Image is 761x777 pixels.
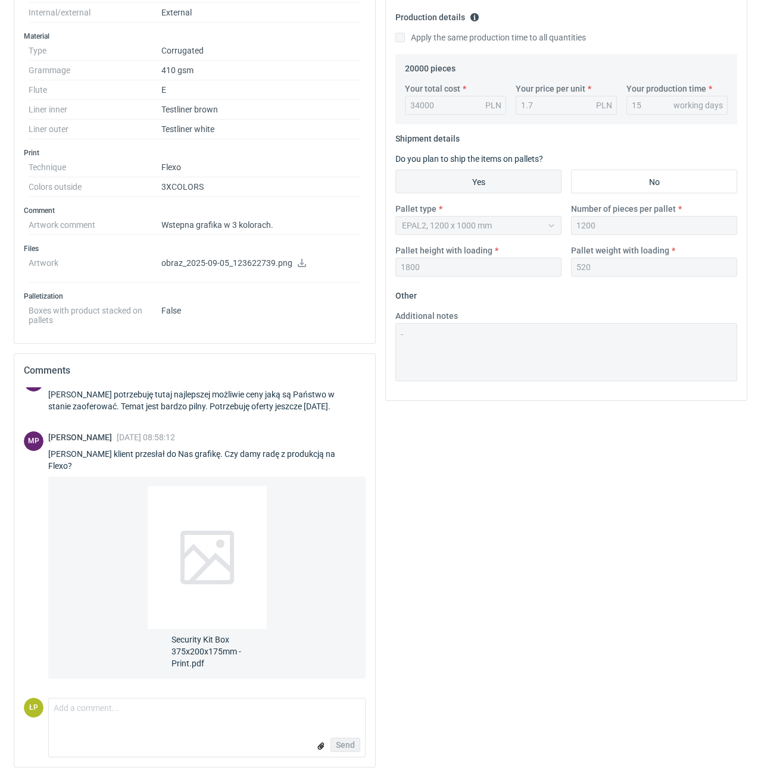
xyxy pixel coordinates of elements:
div: working days [673,99,723,111]
label: Apply the same production time to all quantities [395,32,586,43]
dd: 3XCOLORS [161,177,361,197]
dd: Wstepna grafika w 3 kolorach. [161,215,361,235]
span: Send [336,741,355,749]
dd: Testliner brown [161,100,361,120]
label: Your price per unit [516,83,585,95]
button: Send [330,738,360,752]
span: [PERSON_NAME] [48,433,117,442]
figcaption: MP [24,431,43,451]
span: Security Kit Box 375x200x175mm - Print.pdf [171,629,243,669]
label: Pallet type [395,203,436,215]
dt: Type [29,41,161,61]
dd: Flexo [161,158,361,177]
label: Pallet height with loading [395,245,492,256]
dd: False [161,301,361,325]
dt: Liner inner [29,100,161,120]
h3: Files [24,244,366,253]
dd: 410 gsm [161,61,361,80]
dt: Colors outside [29,177,161,197]
label: Additional notes [395,310,458,322]
label: Number of pieces per pallet [571,203,676,215]
textarea: - [395,323,737,381]
h3: Material [24,32,366,41]
span: [DATE] 08:58:12 [117,433,175,442]
dt: Artwork comment [29,215,161,235]
label: Your total cost [405,83,460,95]
dt: Internal/external [29,3,161,23]
h3: Print [24,148,366,158]
figcaption: ŁP [24,698,43,718]
p: obraz_2025-09-05_123622739.png [161,258,361,269]
h3: Comment [24,206,366,215]
dd: E [161,80,361,100]
div: Michał Palasek [24,431,43,451]
dt: Boxes with product stacked on pallets [29,301,161,325]
dd: Testliner white [161,120,361,139]
div: PLN [596,99,612,111]
label: Your production time [626,83,706,95]
div: [PERSON_NAME] potrzebuję tutaj najlepszej możliwie ceny jaką są Państwo w stanie zaoferować. Tema... [48,388,366,412]
dd: External [161,3,361,23]
dt: Technique [29,158,161,177]
h2: Comments [24,364,366,378]
h3: Palletization [24,292,366,301]
label: Pallet weight with loading [571,245,669,256]
dt: Flute [29,80,161,100]
legend: Shipment details [395,129,460,143]
a: Security Kit Box 375x200x175mm - Print.pdf [48,477,366,679]
legend: Other [395,286,417,300]
div: [PERSON_NAME] klient przesłał do Nas grafikę. Czy damy radę z produkcją na Flexo? [48,448,366,472]
label: Do you plan to ship the items on pallets? [395,154,543,164]
dt: Grammage [29,61,161,80]
dt: Liner outer [29,120,161,139]
legend: Production details [395,8,479,22]
div: PLN [485,99,501,111]
legend: 20000 pieces [405,59,456,73]
dt: Artwork [29,253,161,283]
div: Łukasz Postawa [24,698,43,718]
dd: Corrugated [161,41,361,61]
